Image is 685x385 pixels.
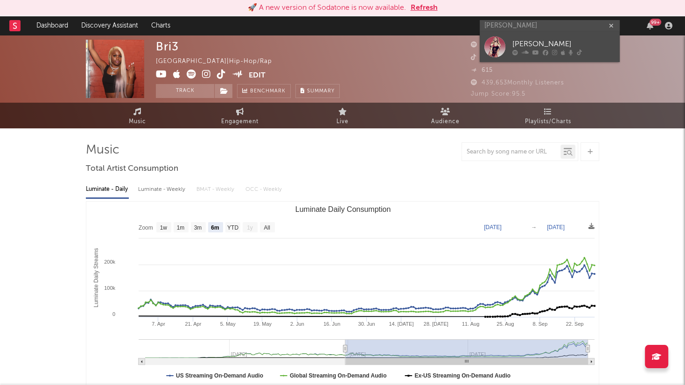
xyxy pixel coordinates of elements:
[414,372,510,379] text: Ex-US Streaming On-Demand Audio
[145,16,177,35] a: Charts
[129,116,146,127] span: Music
[75,16,145,35] a: Discovery Assistant
[86,163,178,175] span: Total Artist Consumption
[156,84,214,98] button: Track
[512,39,615,50] div: [PERSON_NAME]
[93,248,99,307] text: Luminate Daily Streams
[194,224,202,231] text: 3m
[86,103,189,128] a: Music
[547,224,565,231] text: [DATE]
[156,56,283,67] div: [GEOGRAPHIC_DATA] | Hip-Hop/Rap
[250,86,286,97] span: Benchmark
[248,2,406,14] div: 🚀 A new version of Sodatone is now available.
[525,116,571,127] span: Playlists/Charts
[156,40,179,53] div: Bri3
[290,372,387,379] text: Global Streaming On-Demand Audio
[480,32,620,62] a: [PERSON_NAME]
[221,116,259,127] span: Engagement
[462,321,479,327] text: 11. Aug
[496,103,599,128] a: Playlists/Charts
[336,116,349,127] span: Live
[431,116,460,127] span: Audience
[249,70,266,81] button: Edit
[389,321,413,327] text: 14. [DATE]
[295,205,391,213] text: Luminate Daily Consumption
[176,372,263,379] text: US Streaming On-Demand Audio
[323,321,340,327] text: 16. Jun
[462,148,560,156] input: Search by song name or URL
[471,67,493,73] span: 615
[247,224,253,231] text: 1y
[411,2,438,14] button: Refresh
[112,311,115,317] text: 0
[647,22,653,29] button: 99+
[139,224,153,231] text: Zoom
[177,224,185,231] text: 1m
[532,321,547,327] text: 8. Sep
[253,321,272,327] text: 19. May
[531,224,537,231] text: →
[152,321,165,327] text: 7. Apr
[290,321,304,327] text: 2. Jun
[471,42,502,48] span: 22,153
[480,20,620,32] input: Search for artists
[291,103,394,128] a: Live
[496,321,514,327] text: 25. Aug
[86,182,129,197] div: Luminate - Daily
[104,285,115,291] text: 100k
[160,224,168,231] text: 1w
[471,91,525,97] span: Jump Score: 95.5
[220,321,236,327] text: 5. May
[104,259,115,265] text: 200k
[264,224,270,231] text: All
[394,103,496,128] a: Audience
[237,84,291,98] a: Benchmark
[484,224,502,231] text: [DATE]
[471,55,508,61] span: 618,000
[227,224,238,231] text: YTD
[185,321,201,327] text: 21. Apr
[307,89,335,94] span: Summary
[189,103,291,128] a: Engagement
[30,16,75,35] a: Dashboard
[295,84,340,98] button: Summary
[358,321,375,327] text: 30. Jun
[650,19,661,26] div: 99 +
[424,321,448,327] text: 28. [DATE]
[138,182,187,197] div: Luminate - Weekly
[471,80,564,86] span: 439,653 Monthly Listeners
[211,224,219,231] text: 6m
[566,321,584,327] text: 22. Sep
